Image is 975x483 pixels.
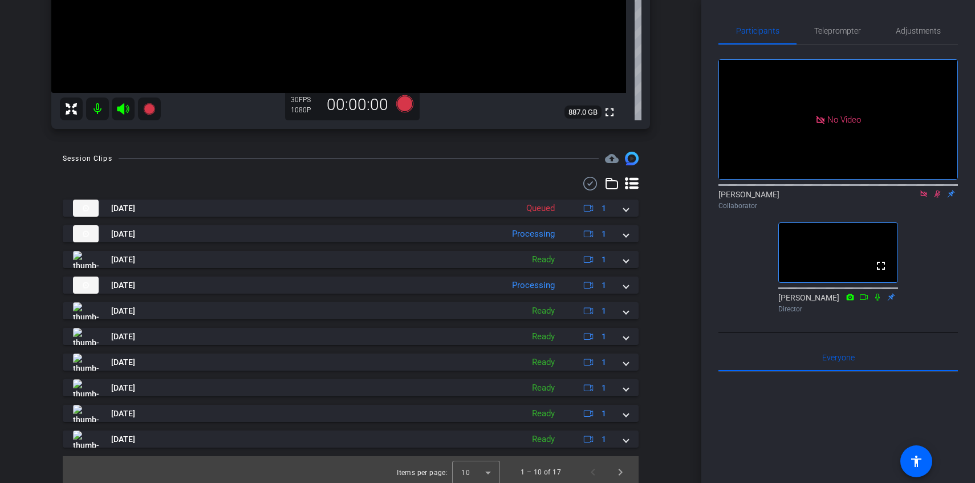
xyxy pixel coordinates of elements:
[111,408,135,420] span: [DATE]
[521,202,560,215] div: Queued
[111,433,135,445] span: [DATE]
[63,328,639,345] mat-expansion-panel-header: thumb-nail[DATE]Ready1
[291,105,319,115] div: 1080P
[73,354,99,371] img: thumb-nail
[718,189,958,211] div: [PERSON_NAME]
[602,202,606,214] span: 1
[526,305,560,318] div: Ready
[778,304,898,314] div: Director
[63,251,639,268] mat-expansion-panel-header: thumb-nail[DATE]Ready1
[625,152,639,165] img: Session clips
[602,228,606,240] span: 1
[603,105,616,119] mat-icon: fullscreen
[602,433,606,445] span: 1
[602,305,606,317] span: 1
[111,202,135,214] span: [DATE]
[602,279,606,291] span: 1
[506,279,560,292] div: Processing
[814,27,861,35] span: Teleprompter
[111,356,135,368] span: [DATE]
[564,105,602,119] span: 887.0 GB
[63,302,639,319] mat-expansion-panel-header: thumb-nail[DATE]Ready1
[73,431,99,448] img: thumb-nail
[111,279,135,291] span: [DATE]
[73,225,99,242] img: thumb-nail
[602,254,606,266] span: 1
[602,382,606,394] span: 1
[63,153,112,164] div: Session Clips
[526,407,560,420] div: Ready
[526,253,560,266] div: Ready
[718,201,958,211] div: Collaborator
[73,328,99,345] img: thumb-nail
[605,152,619,165] mat-icon: cloud_upload
[736,27,779,35] span: Participants
[526,330,560,343] div: Ready
[896,27,941,35] span: Adjustments
[605,152,619,165] span: Destinations for your clips
[73,277,99,294] img: thumb-nail
[319,95,396,115] div: 00:00:00
[602,408,606,420] span: 1
[526,433,560,446] div: Ready
[526,356,560,369] div: Ready
[111,382,135,394] span: [DATE]
[111,305,135,317] span: [DATE]
[909,454,923,468] mat-icon: accessibility
[63,431,639,448] mat-expansion-panel-header: thumb-nail[DATE]Ready1
[602,331,606,343] span: 1
[63,200,639,217] mat-expansion-panel-header: thumb-nail[DATE]Queued1
[111,331,135,343] span: [DATE]
[63,405,639,422] mat-expansion-panel-header: thumb-nail[DATE]Ready1
[73,302,99,319] img: thumb-nail
[397,467,448,478] div: Items per page:
[827,114,861,124] span: No Video
[63,354,639,371] mat-expansion-panel-header: thumb-nail[DATE]Ready1
[63,277,639,294] mat-expansion-panel-header: thumb-nail[DATE]Processing1
[73,405,99,422] img: thumb-nail
[526,381,560,395] div: Ready
[778,292,898,314] div: [PERSON_NAME]
[874,259,888,273] mat-icon: fullscreen
[822,354,855,362] span: Everyone
[299,96,311,104] span: FPS
[111,254,135,266] span: [DATE]
[506,228,560,241] div: Processing
[602,356,606,368] span: 1
[63,379,639,396] mat-expansion-panel-header: thumb-nail[DATE]Ready1
[111,228,135,240] span: [DATE]
[73,379,99,396] img: thumb-nail
[73,251,99,268] img: thumb-nail
[291,95,319,104] div: 30
[73,200,99,217] img: thumb-nail
[63,225,639,242] mat-expansion-panel-header: thumb-nail[DATE]Processing1
[521,466,561,478] div: 1 – 10 of 17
